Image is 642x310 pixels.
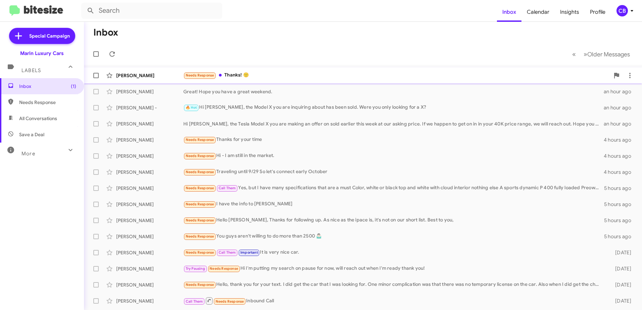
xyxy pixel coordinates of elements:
[604,153,637,159] div: 4 hours ago
[93,27,118,38] h1: Inbox
[116,169,183,175] div: [PERSON_NAME]
[587,51,630,58] span: Older Messages
[616,5,628,16] div: CB
[186,170,214,174] span: Needs Response
[116,233,183,240] div: [PERSON_NAME]
[186,73,214,77] span: Needs Response
[183,168,604,176] div: Traveling until 9/29 So let's connect early October
[116,120,183,127] div: [PERSON_NAME]
[116,137,183,143] div: [PERSON_NAME]
[20,50,64,57] div: Marin Luxury Cars
[186,202,214,206] span: Needs Response
[604,185,637,192] div: 5 hours ago
[604,233,637,240] div: 5 hours ago
[186,105,197,110] span: 🔥 Hot
[604,169,637,175] div: 4 hours ago
[555,2,585,22] a: Insights
[183,249,604,256] div: It is very nice car.
[183,71,610,79] div: Thanks! 🙂
[183,281,604,289] div: Hello, thank you for your text. I did get the car that I was looking for. One minor complication ...
[186,266,205,271] span: Try Pausing
[116,249,183,256] div: [PERSON_NAME]
[186,282,214,287] span: Needs Response
[81,3,222,19] input: Search
[19,115,57,122] span: All Conversations
[21,67,41,73] span: Labels
[116,201,183,208] div: [PERSON_NAME]
[604,249,637,256] div: [DATE]
[116,104,183,111] div: [PERSON_NAME] -
[584,50,587,58] span: »
[521,2,555,22] a: Calendar
[116,265,183,272] div: [PERSON_NAME]
[186,138,214,142] span: Needs Response
[585,2,611,22] a: Profile
[240,250,258,255] span: Important
[604,265,637,272] div: [DATE]
[568,47,580,61] button: Previous
[19,99,76,106] span: Needs Response
[210,266,238,271] span: Needs Response
[580,47,634,61] button: Next
[183,104,604,111] div: Hi [PERSON_NAME], the Model X you are inquiring about has been sold. Were you only looking for a X?
[186,299,203,304] span: Call Them
[219,186,236,190] span: Call Them
[183,120,604,127] div: Hi [PERSON_NAME], the Tesla Model X you are making an offer on sold earlier this week at our aski...
[219,250,236,255] span: Call Them
[183,232,604,240] div: You guys aren't willing to do more than 2500 🤷🏻‍♂️
[604,120,637,127] div: an hour ago
[497,2,521,22] a: Inbox
[116,185,183,192] div: [PERSON_NAME]
[186,154,214,158] span: Needs Response
[572,50,576,58] span: «
[116,217,183,224] div: [PERSON_NAME]
[183,265,604,272] div: Hi I'm putting my search on pause for now, will reach out when I'm ready thank you!
[186,234,214,239] span: Needs Response
[604,104,637,111] div: an hour ago
[183,200,604,208] div: I have the info to [PERSON_NAME]
[116,72,183,79] div: [PERSON_NAME]
[604,137,637,143] div: 4 hours ago
[21,151,35,157] span: More
[186,186,214,190] span: Needs Response
[19,131,44,138] span: Save a Deal
[186,218,214,222] span: Needs Response
[216,299,244,304] span: Needs Response
[116,153,183,159] div: [PERSON_NAME]
[116,88,183,95] div: [PERSON_NAME]
[604,217,637,224] div: 5 hours ago
[116,281,183,288] div: [PERSON_NAME]
[116,298,183,304] div: [PERSON_NAME]
[183,216,604,224] div: Hello [PERSON_NAME], Thanks for following up. As nice as the ipace is, it's not on our short list...
[604,298,637,304] div: [DATE]
[604,281,637,288] div: [DATE]
[9,28,75,44] a: Special Campaign
[604,201,637,208] div: 5 hours ago
[186,250,214,255] span: Needs Response
[71,83,76,90] span: (1)
[29,33,70,39] span: Special Campaign
[183,136,604,144] div: Thanks for your time
[568,47,634,61] nav: Page navigation example
[183,88,604,95] div: Great! Hope you have a great weekend.
[183,184,604,192] div: Yes, but I have many specifications that are a must Color, white or black top and white with clou...
[604,88,637,95] div: an hour ago
[183,152,604,160] div: Hi - I am still in the market.
[19,83,76,90] span: Inbox
[611,5,635,16] button: CB
[183,297,604,305] div: Inbound Call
